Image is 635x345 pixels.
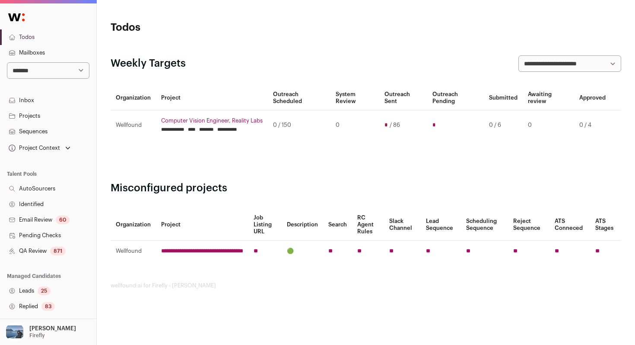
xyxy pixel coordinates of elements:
[523,86,574,110] th: Awaiting review
[7,145,60,152] div: Project Context
[41,302,55,311] div: 83
[111,57,186,71] h2: Weekly Targets
[111,110,156,140] td: Wellfound
[5,322,24,342] img: 17109629-medium_jpg
[323,209,352,241] th: Search
[352,209,384,241] th: RC Agent Rules
[268,86,330,110] th: Outreach Scheduled
[156,86,268,110] th: Project
[574,110,611,140] td: 0 / 4
[508,209,549,241] th: Reject Sequence
[29,325,76,332] p: [PERSON_NAME]
[111,282,621,289] footer: wellfound:ai for Firefly - [PERSON_NAME]
[421,209,461,241] th: Lead Sequence
[111,209,156,241] th: Organization
[330,86,380,110] th: System Review
[56,216,70,224] div: 60
[38,287,51,295] div: 25
[282,241,323,262] td: 🟢
[268,110,330,140] td: 0 / 150
[7,142,72,154] button: Open dropdown
[384,209,420,241] th: Slack Channel
[111,86,156,110] th: Organization
[484,86,523,110] th: Submitted
[484,110,523,140] td: 0 / 6
[161,117,263,124] a: Computer Vision Engineer, Reality Labs
[248,209,282,241] th: Job Listing URL
[3,9,29,26] img: Wellfound
[549,209,591,241] th: ATS Conneced
[523,110,574,140] td: 0
[29,332,45,339] p: Firefly
[330,110,380,140] td: 0
[461,209,508,241] th: Scheduling Sequence
[379,86,427,110] th: Outreach Sent
[50,247,66,255] div: 871
[111,241,156,262] td: Wellfound
[390,122,400,129] span: / 86
[574,86,611,110] th: Approved
[427,86,484,110] th: Outreach Pending
[590,209,621,241] th: ATS Stages
[156,209,248,241] th: Project
[3,322,78,342] button: Open dropdown
[111,21,281,35] h1: Todos
[282,209,323,241] th: Description
[111,181,621,195] h2: Misconfigured projects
